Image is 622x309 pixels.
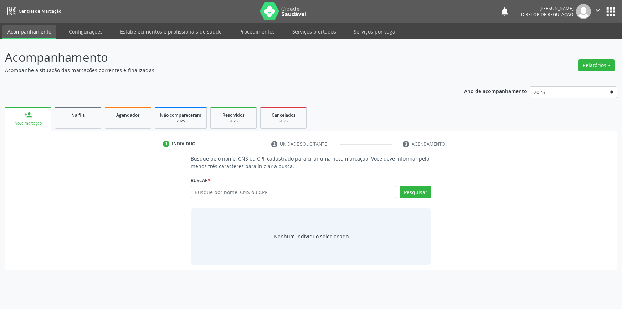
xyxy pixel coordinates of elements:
input: Busque por nome, CNS ou CPF [191,186,397,198]
a: Procedimentos [234,25,280,38]
button: Pesquisar [400,186,431,198]
p: Ano de acompanhamento [464,86,527,95]
div: 2025 [266,118,301,124]
div: 2025 [160,118,201,124]
p: Busque pelo nome, CNS ou CPF cadastrado para criar uma nova marcação. Você deve informar pelo men... [191,155,432,170]
a: Configurações [64,25,108,38]
a: Serviços por vaga [349,25,400,38]
img: img [576,4,591,19]
div: person_add [24,111,32,119]
div: 1 [163,141,169,147]
span: Central de Marcação [19,8,61,14]
span: Não compareceram [160,112,201,118]
a: Central de Marcação [5,5,61,17]
a: Acompanhamento [2,25,56,39]
span: Agendados [116,112,140,118]
button: notifications [500,6,510,16]
p: Acompanhe a situação das marcações correntes e finalizadas [5,66,433,74]
div: Nenhum indivíduo selecionado [274,233,349,240]
span: Resolvidos [222,112,245,118]
i:  [594,6,602,14]
a: Serviços ofertados [287,25,341,38]
div: 2025 [216,118,251,124]
div: Indivíduo [172,141,196,147]
div: Nova marcação [10,121,46,126]
button: apps [605,5,617,18]
span: Na fila [71,112,85,118]
span: Cancelados [272,112,295,118]
label: Buscar [191,175,210,186]
span: Diretor de regulação [521,11,574,17]
button: Relatórios [578,59,615,71]
p: Acompanhamento [5,49,433,66]
a: Estabelecimentos e profissionais de saúde [115,25,227,38]
div: [PERSON_NAME] [521,5,574,11]
button:  [591,4,605,19]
